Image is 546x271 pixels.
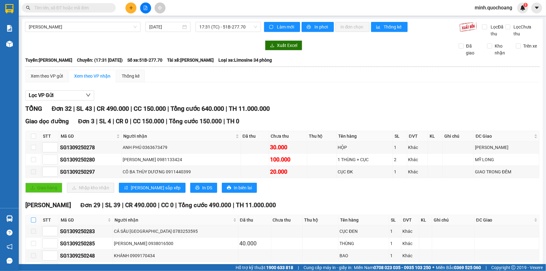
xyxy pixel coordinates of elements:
span: | [102,202,104,209]
div: CÁ SẤU [GEOGRAPHIC_DATA] 0783253595 [114,228,237,235]
div: CỤC ĐK [338,168,392,175]
th: Đã thu [241,131,269,141]
div: 1 [394,144,406,151]
span: | [158,202,160,209]
span: Tổng cước 490.000 [178,202,231,209]
div: 0909090543 [60,27,123,36]
span: download [270,43,274,48]
div: PR [PERSON_NAME] [5,19,55,34]
span: minh.quochoang [470,4,517,12]
span: | [298,264,299,271]
span: ⚪️ [432,266,434,269]
div: 1 [390,240,400,247]
span: CR 490.000 [125,202,156,209]
span: plus [129,6,133,10]
span: CR 490.000 [97,105,129,112]
span: printer [307,25,312,30]
th: Thu hộ [303,215,339,225]
span: CC 0 [161,202,174,209]
span: TH 0 [227,118,239,125]
strong: 0708 023 035 - 0935 103 250 [374,265,431,270]
div: SG1309250278 [60,144,120,151]
div: SG1309250285 [60,240,112,248]
th: Ghi chú [443,131,474,141]
div: [PERSON_NAME] [475,144,538,151]
button: printerIn biên lai [222,183,257,193]
span: Giao dọc đường [25,118,69,125]
div: 100.000 [270,155,306,164]
span: | [122,202,124,209]
div: SG1309250283 [60,228,112,235]
span: Đơn 29 [80,202,100,209]
th: ĐVT [401,215,419,225]
button: In đơn chọn [335,22,370,32]
button: aim [155,3,166,13]
img: solution-icon [6,25,13,32]
button: Lọc VP Gửi [25,90,94,100]
span: SL 39 [105,202,120,209]
div: SG1309250280 [60,156,120,164]
div: Khác [408,144,427,151]
div: [PERSON_NAME] 0981133424 [123,156,240,163]
button: plus [125,3,136,13]
span: Tổng cước 640.000 [171,105,224,112]
span: | [130,118,131,125]
div: 40.000 [239,239,270,248]
span: Kho nhận [492,43,511,56]
span: | [96,118,98,125]
th: STT [41,131,59,141]
span: [PERSON_NAME] [25,202,71,209]
img: warehouse-icon [6,41,13,47]
div: CÔ BA THÙY DƯƠNG 0911440399 [123,168,240,175]
div: Khác [402,228,418,235]
span: Đơn 32 [52,105,72,112]
span: Người nhận [123,133,234,140]
span: down [86,93,91,98]
div: MỸ LONG [475,156,538,163]
span: | [223,118,225,125]
span: | [166,118,167,125]
img: icon-new-feature [520,5,526,11]
th: Tên hàng [339,215,389,225]
span: | [73,105,75,112]
button: printerIn phơi [302,22,334,32]
div: BAO [339,252,388,259]
div: 1 [390,252,400,259]
th: Chưa thu [271,215,303,225]
div: CỤC ĐEN [339,228,388,235]
span: Trên xe [521,43,540,49]
th: KL [428,131,443,141]
span: 17:31 (TC) - 51B-277.70 [199,22,257,32]
span: message [7,258,13,264]
div: ANH PHÚ 0363673479 [123,144,240,151]
span: Số xe: 51B-277.70 [127,57,162,64]
span: | [167,105,169,112]
span: question-circle [7,230,13,236]
span: printer [195,186,200,191]
span: search [26,6,30,10]
div: 1 [394,168,406,175]
span: TH 11.000.000 [229,105,270,112]
button: file-add [140,3,151,13]
button: uploadGiao hàng [25,183,62,193]
div: Xem theo VP nhận [74,73,110,79]
span: 1 [524,3,527,7]
span: In biên lai [234,184,252,191]
div: [PERSON_NAME] [5,5,55,19]
span: file-add [143,6,148,10]
span: SL 4 [99,118,111,125]
img: logo-vxr [5,4,13,13]
span: Hồ Chí Minh - Cao Lãnh [29,22,137,32]
span: Tổng cước 150.000 [169,118,222,125]
span: Lọc Chưa thu [511,23,540,37]
div: GIAO TRONG ĐÊM [475,168,538,175]
span: Loại xe: Limosine 34 phòng [218,57,272,64]
span: Miền Nam [354,264,431,271]
td: SG1309250278 [59,141,122,154]
span: | [486,264,487,271]
div: Khác [408,156,427,163]
div: Khác [402,252,418,259]
span: Người nhận [115,217,232,223]
span: bar-chart [376,25,381,30]
span: TH 11.000.000 [236,202,276,209]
